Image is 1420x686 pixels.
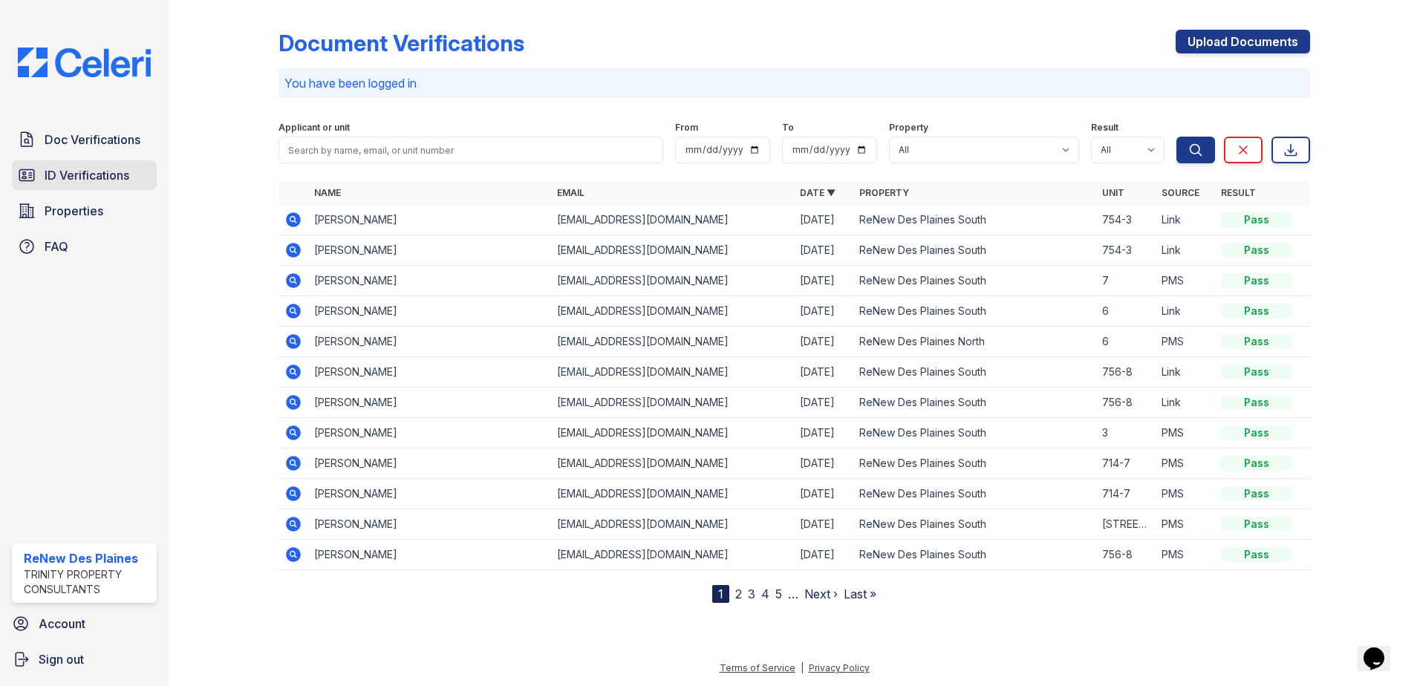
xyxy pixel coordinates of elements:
[1156,418,1215,448] td: PMS
[24,549,151,567] div: ReNew Des Plaines
[794,327,853,357] td: [DATE]
[551,205,794,235] td: [EMAIL_ADDRESS][DOMAIN_NAME]
[45,238,68,255] span: FAQ
[1096,327,1156,357] td: 6
[794,418,853,448] td: [DATE]
[853,509,1096,540] td: ReNew Des Plaines South
[314,187,341,198] a: Name
[1156,509,1215,540] td: PMS
[308,479,551,509] td: [PERSON_NAME]
[794,540,853,570] td: [DATE]
[775,587,782,601] a: 5
[551,266,794,296] td: [EMAIL_ADDRESS][DOMAIN_NAME]
[551,448,794,479] td: [EMAIL_ADDRESS][DOMAIN_NAME]
[308,540,551,570] td: [PERSON_NAME]
[1156,448,1215,479] td: PMS
[551,509,794,540] td: [EMAIL_ADDRESS][DOMAIN_NAME]
[12,125,157,154] a: Doc Verifications
[1221,365,1292,379] div: Pass
[308,418,551,448] td: [PERSON_NAME]
[1221,456,1292,471] div: Pass
[794,509,853,540] td: [DATE]
[1221,187,1256,198] a: Result
[1156,540,1215,570] td: PMS
[748,587,755,601] a: 3
[1156,357,1215,388] td: Link
[1156,327,1215,357] td: PMS
[1221,212,1292,227] div: Pass
[1156,235,1215,266] td: Link
[1102,187,1124,198] a: Unit
[1096,540,1156,570] td: 756-8
[308,205,551,235] td: [PERSON_NAME]
[1156,296,1215,327] td: Link
[794,357,853,388] td: [DATE]
[551,327,794,357] td: [EMAIL_ADDRESS][DOMAIN_NAME]
[12,232,157,261] a: FAQ
[782,122,794,134] label: To
[1096,388,1156,418] td: 756-8
[809,662,870,673] a: Privacy Policy
[801,662,804,673] div: |
[557,187,584,198] a: Email
[853,418,1096,448] td: ReNew Des Plaines South
[800,187,836,198] a: Date ▼
[1096,235,1156,266] td: 754-3
[308,235,551,266] td: [PERSON_NAME]
[6,609,163,638] a: Account
[1176,30,1310,53] a: Upload Documents
[6,644,163,674] a: Sign out
[308,296,551,327] td: [PERSON_NAME]
[1221,517,1292,532] div: Pass
[1221,486,1292,501] div: Pass
[1096,296,1156,327] td: 6
[788,585,798,603] span: …
[1096,509,1156,540] td: [STREET_ADDRESS]
[308,266,551,296] td: [PERSON_NAME]
[853,479,1096,509] td: ReNew Des Plaines South
[1221,334,1292,349] div: Pass
[794,448,853,479] td: [DATE]
[1096,418,1156,448] td: 3
[1221,425,1292,440] div: Pass
[1358,627,1405,671] iframe: chat widget
[853,327,1096,357] td: ReNew Des Plaines North
[551,479,794,509] td: [EMAIL_ADDRESS][DOMAIN_NAME]
[308,509,551,540] td: [PERSON_NAME]
[853,205,1096,235] td: ReNew Des Plaines South
[308,388,551,418] td: [PERSON_NAME]
[794,205,853,235] td: [DATE]
[804,587,838,601] a: Next ›
[735,587,742,601] a: 2
[308,357,551,388] td: [PERSON_NAME]
[1156,266,1215,296] td: PMS
[279,137,663,163] input: Search by name, email, or unit number
[853,235,1096,266] td: ReNew Des Plaines South
[761,587,769,601] a: 4
[889,122,928,134] label: Property
[39,650,84,668] span: Sign out
[1221,547,1292,562] div: Pass
[1156,388,1215,418] td: Link
[12,196,157,226] a: Properties
[1096,266,1156,296] td: 7
[551,235,794,266] td: [EMAIL_ADDRESS][DOMAIN_NAME]
[794,296,853,327] td: [DATE]
[39,615,85,633] span: Account
[45,131,140,148] span: Doc Verifications
[794,388,853,418] td: [DATE]
[24,567,151,597] div: Trinity Property Consultants
[551,540,794,570] td: [EMAIL_ADDRESS][DOMAIN_NAME]
[1156,479,1215,509] td: PMS
[853,296,1096,327] td: ReNew Des Plaines South
[853,357,1096,388] td: ReNew Des Plaines South
[284,74,1304,92] p: You have been logged in
[844,587,876,601] a: Last »
[853,540,1096,570] td: ReNew Des Plaines South
[1221,243,1292,258] div: Pass
[308,448,551,479] td: [PERSON_NAME]
[675,122,698,134] label: From
[1221,395,1292,410] div: Pass
[6,48,163,77] img: CE_Logo_Blue-a8612792a0a2168367f1c8372b55b34899dd931a85d93a1a3d3e32e68fde9ad4.png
